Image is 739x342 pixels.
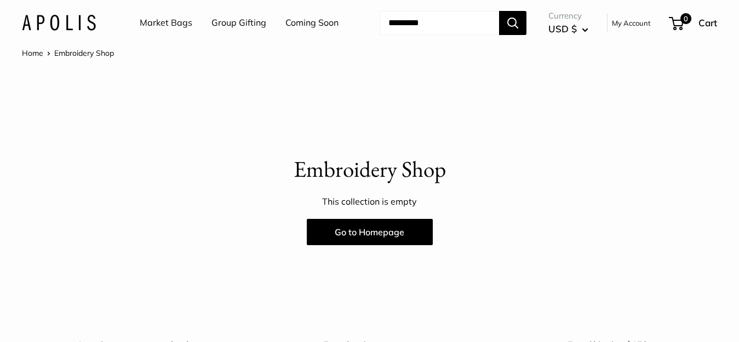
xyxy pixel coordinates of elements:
a: Coming Soon [285,15,339,31]
a: Home [22,48,43,58]
p: Embroidery Shop [22,153,717,186]
a: My Account [612,16,651,30]
a: 0 Cart [670,14,717,32]
p: This collection is empty [22,194,717,210]
a: Group Gifting [211,15,266,31]
a: Go to Homepage [307,219,433,245]
span: Embroidery Shop [54,48,114,58]
nav: Breadcrumb [22,46,114,60]
button: USD $ [548,20,588,38]
input: Search... [380,11,499,35]
img: Apolis [22,15,96,31]
button: Search [499,11,526,35]
span: Currency [548,8,588,24]
span: USD $ [548,23,577,34]
a: Market Bags [140,15,192,31]
span: Cart [698,17,717,28]
span: 0 [680,13,691,24]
